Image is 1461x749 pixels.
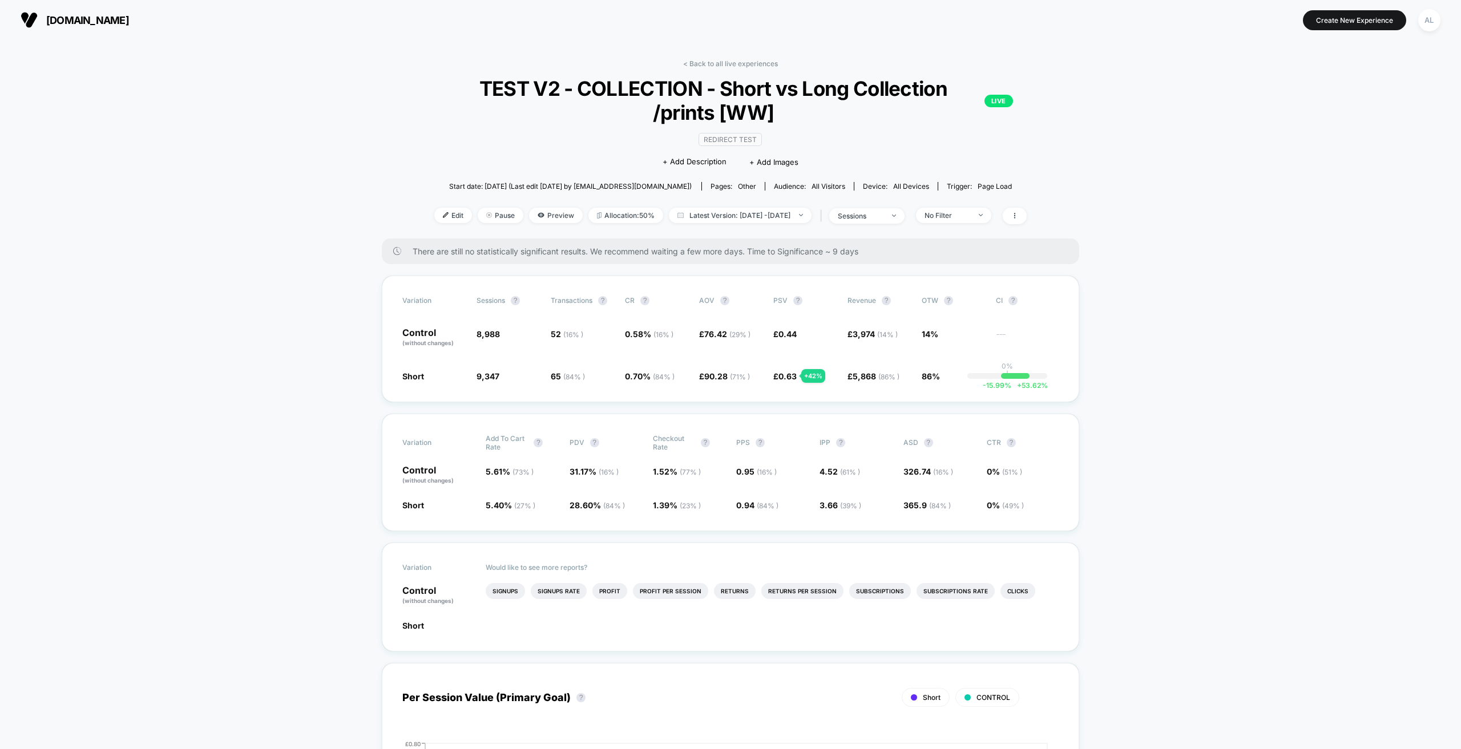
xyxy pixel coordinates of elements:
[757,501,778,510] span: ( 84 % )
[773,329,797,339] span: £
[817,208,829,224] span: |
[402,597,454,604] span: (without changes)
[738,182,756,191] span: other
[903,467,953,476] span: 326.74
[774,182,845,191] div: Audience:
[924,438,933,447] button: ?
[812,182,845,191] span: All Visitors
[478,208,523,223] span: Pause
[576,693,586,702] button: ?
[477,371,499,381] span: 9,347
[653,330,673,339] span: ( 16 % )
[704,329,750,339] span: 76.42
[996,296,1059,305] span: CI
[773,296,788,305] span: PSV
[893,182,929,191] span: all devices
[443,212,449,218] img: edit
[749,157,798,167] span: + Add Images
[597,212,602,218] img: rebalance
[987,438,1001,447] span: CTR
[448,76,1013,124] span: TEST V2 - COLLECTION - Short vs Long Collection /prints [WW]
[976,693,1010,702] span: CONTROL
[923,693,941,702] span: Short
[853,371,899,381] span: 5,868
[669,208,812,223] span: Latest Version: [DATE] - [DATE]
[793,296,802,305] button: ?
[929,501,951,510] span: ( 84 % )
[653,434,695,451] span: Checkout Rate
[551,371,585,381] span: 65
[680,468,701,476] span: ( 77 % )
[1415,9,1444,32] button: AL
[514,501,535,510] span: ( 27 % )
[677,212,684,218] img: calendar
[588,208,663,223] span: Allocation: 50%
[983,381,1011,390] span: -15.99 %
[799,214,803,216] img: end
[1017,381,1022,390] span: +
[477,296,505,305] span: Sessions
[1002,362,1013,370] p: 0%
[405,740,421,747] tspan: £0.80
[402,586,474,605] p: Control
[849,583,911,599] li: Subscriptions
[757,468,777,476] span: ( 16 % )
[853,329,898,339] span: 3,974
[1002,501,1024,510] span: ( 49 % )
[590,438,599,447] button: ?
[922,296,984,305] span: OTW
[413,246,1056,256] span: There are still no statistically significant results. We recommend waiting a few more days . Time...
[704,371,750,381] span: 90.28
[625,329,673,339] span: 0.58 %
[486,212,492,218] img: end
[978,182,1012,191] span: Page Load
[820,467,860,476] span: 4.52
[925,211,970,220] div: No Filter
[570,467,619,476] span: 31.17 %
[892,214,896,217] img: end
[944,296,953,305] button: ?
[761,583,843,599] li: Returns Per Session
[933,468,953,476] span: ( 16 % )
[736,438,750,447] span: PPS
[699,329,750,339] span: £
[878,373,899,381] span: ( 86 % )
[511,296,520,305] button: ?
[402,465,474,485] p: Control
[1011,381,1048,390] span: 53.62 %
[711,182,756,191] div: Pages:
[917,583,995,599] li: Subscriptions Rate
[778,329,797,339] span: 0.44
[840,501,861,510] span: ( 39 % )
[598,296,607,305] button: ?
[653,500,701,510] span: 1.39 %
[820,438,830,447] span: IPP
[729,330,750,339] span: ( 29 % )
[987,500,1024,510] span: 0 %
[402,328,465,347] p: Control
[46,14,129,26] span: [DOMAIN_NAME]
[840,468,860,476] span: ( 61 % )
[663,156,727,168] span: + Add Description
[699,371,750,381] span: £
[1303,10,1406,30] button: Create New Experience
[756,438,765,447] button: ?
[402,477,454,484] span: (without changes)
[801,369,825,383] div: + 42 %
[625,371,675,381] span: 0.70 %
[1007,438,1016,447] button: ?
[449,182,692,191] span: Start date: [DATE] (Last edit [DATE] by [EMAIL_ADDRESS][DOMAIN_NAME])
[877,330,898,339] span: ( 14 % )
[736,500,778,510] span: 0.94
[720,296,729,305] button: ?
[1000,583,1035,599] li: Clicks
[625,296,635,305] span: CR
[653,373,675,381] span: ( 84 % )
[563,330,583,339] span: ( 16 % )
[680,501,701,510] span: ( 23 % )
[603,501,625,510] span: ( 84 % )
[563,373,585,381] span: ( 84 % )
[477,329,500,339] span: 8,988
[778,371,797,381] span: 0.63
[922,329,938,339] span: 14%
